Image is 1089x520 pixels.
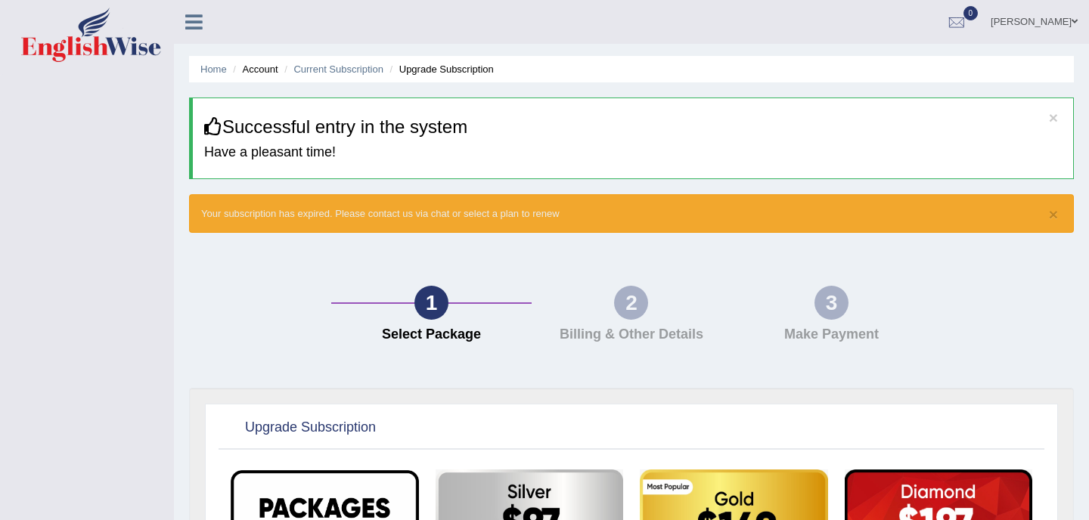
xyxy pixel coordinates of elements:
[814,286,849,320] div: 3
[414,286,448,320] div: 1
[1049,206,1058,222] button: ×
[222,416,376,439] h2: Upgrade Subscription
[293,63,383,75] a: Current Subscription
[189,194,1074,233] div: Your subscription has expired. Please contact us via chat or select a plan to renew
[229,62,278,76] li: Account
[204,145,1062,160] h4: Have a pleasant time!
[963,6,979,20] span: 0
[204,117,1062,137] h3: Successful entry in the system
[539,327,724,342] h4: Billing & Other Details
[739,327,923,342] h4: Make Payment
[1049,110,1058,125] button: ×
[200,63,227,75] a: Home
[386,62,494,76] li: Upgrade Subscription
[614,286,648,320] div: 2
[339,327,523,342] h4: Select Package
